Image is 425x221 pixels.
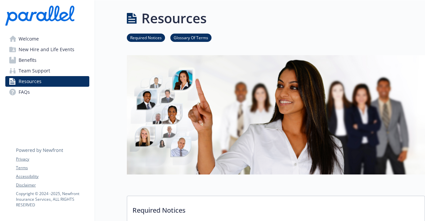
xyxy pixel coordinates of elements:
h1: Resources [141,8,207,28]
img: resources page banner [127,55,425,174]
p: Copyright © 2024 - 2025 , Newfront Insurance Services, ALL RIGHTS RESERVED [16,191,89,208]
a: Accessibility [16,173,89,179]
a: Resources [5,76,89,87]
span: FAQs [19,87,30,97]
a: Terms [16,165,89,171]
span: Team Support [19,65,50,76]
a: Privacy [16,156,89,162]
a: New Hire and Life Events [5,44,89,55]
span: Resources [19,76,42,87]
a: Disclaimer [16,182,89,188]
a: Welcome [5,34,89,44]
a: Benefits [5,55,89,65]
p: Required Notices [127,196,425,221]
a: Team Support [5,65,89,76]
span: Welcome [19,34,39,44]
span: Benefits [19,55,37,65]
span: New Hire and Life Events [19,44,74,55]
a: FAQs [5,87,89,97]
a: Required Notices [127,34,165,41]
a: Glossary Of Terms [170,34,212,41]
